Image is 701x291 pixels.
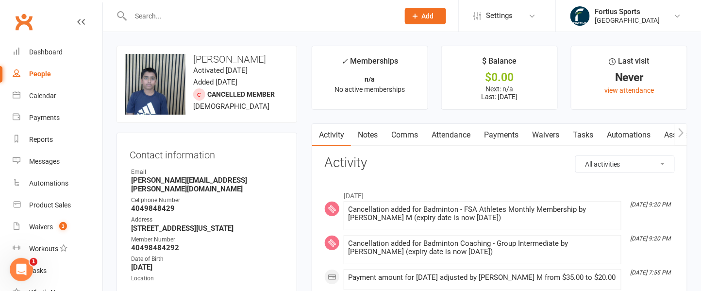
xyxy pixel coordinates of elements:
[193,102,269,111] span: [DEMOGRAPHIC_DATA]
[29,136,53,143] div: Reports
[422,12,434,20] span: Add
[125,54,289,65] h3: [PERSON_NAME]
[477,124,525,146] a: Payments
[600,124,658,146] a: Automations
[131,243,284,252] strong: 40498484292
[348,240,617,256] div: Cancellation added for Badminton Coaching - Group Intermediate by [PERSON_NAME] (expiry date is n...
[324,186,675,201] li: [DATE]
[595,7,660,16] div: Fortius Sports
[405,8,446,24] button: Add
[125,54,185,115] img: image1752098807.png
[604,86,654,94] a: view attendance
[131,224,284,233] strong: [STREET_ADDRESS][US_STATE]
[13,194,102,216] a: Product Sales
[425,124,477,146] a: Attendance
[13,129,102,151] a: Reports
[131,168,284,177] div: Email
[13,85,102,107] a: Calendar
[384,124,425,146] a: Comms
[483,55,517,72] div: $ Balance
[207,90,275,98] span: Cancelled member
[131,204,284,213] strong: 4049848429
[130,146,284,160] h3: Contact information
[29,70,51,78] div: People
[348,205,617,222] div: Cancellation added for Badminton - FSA Athletes Monthly Membership by [PERSON_NAME] M (expiry dat...
[595,16,660,25] div: [GEOGRAPHIC_DATA]
[131,235,284,244] div: Member Number
[10,258,33,281] iframe: Intercom live chat
[29,223,53,231] div: Waivers
[29,48,63,56] div: Dashboard
[348,274,617,282] div: Payment amount for [DATE] adjusted by [PERSON_NAME] M from $35.00 to $20.00
[131,263,284,272] strong: [DATE]
[351,124,384,146] a: Notes
[13,172,102,194] a: Automations
[29,92,56,100] div: Calendar
[341,55,398,73] div: Memberships
[13,63,102,85] a: People
[59,222,67,230] span: 3
[631,269,671,276] i: [DATE] 7:55 PM
[324,155,675,171] h3: Activity
[334,86,405,93] span: No active memberships
[365,75,375,83] strong: n/a
[13,107,102,129] a: Payments
[609,55,650,72] div: Last visit
[29,157,60,165] div: Messages
[30,258,37,266] span: 1
[131,215,284,224] div: Address
[13,238,102,260] a: Workouts
[486,5,513,27] span: Settings
[580,72,678,83] div: Never
[570,6,590,26] img: thumb_image1743802567.png
[12,10,36,34] a: Clubworx
[341,57,348,66] i: ✓
[312,124,351,146] a: Activity
[451,72,549,83] div: $0.00
[13,260,102,282] a: Tasks
[131,196,284,205] div: Cellphone Number
[566,124,600,146] a: Tasks
[193,78,237,86] time: Added [DATE]
[29,201,71,209] div: Product Sales
[131,176,284,193] strong: [PERSON_NAME][EMAIL_ADDRESS][PERSON_NAME][DOMAIN_NAME]
[131,274,284,283] div: Location
[29,179,68,187] div: Automations
[13,151,102,172] a: Messages
[525,124,566,146] a: Waivers
[631,235,671,242] i: [DATE] 9:20 PM
[131,255,284,264] div: Date of Birth
[29,114,60,121] div: Payments
[631,201,671,208] i: [DATE] 9:20 PM
[13,216,102,238] a: Waivers 3
[13,41,102,63] a: Dashboard
[451,85,549,101] p: Next: n/a Last: [DATE]
[128,9,392,23] input: Search...
[29,245,58,253] div: Workouts
[193,66,248,75] time: Activated [DATE]
[29,267,47,274] div: Tasks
